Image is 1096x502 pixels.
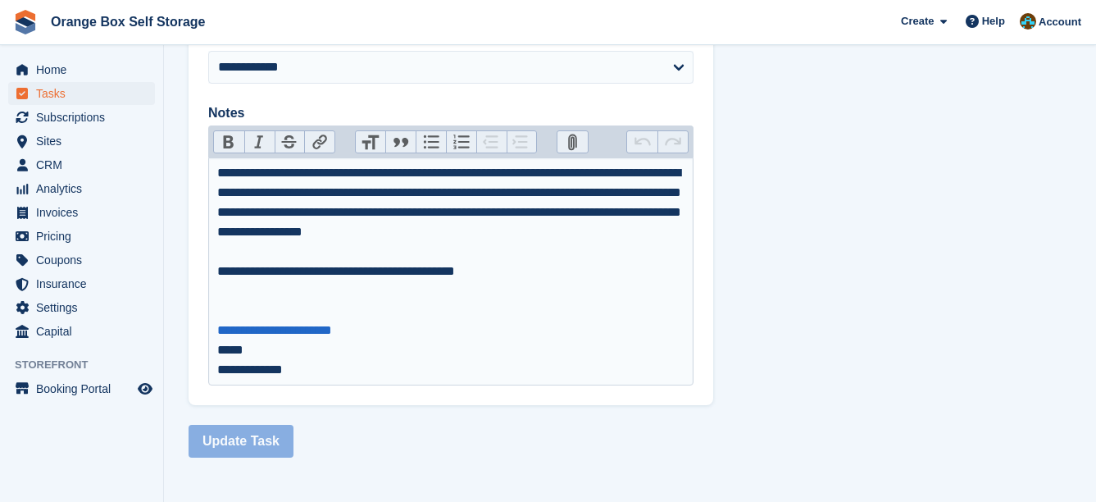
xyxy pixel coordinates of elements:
[416,131,446,153] button: Bullets
[135,379,155,399] a: Preview store
[189,425,293,458] button: Update Task
[208,103,694,123] label: Notes
[507,131,537,153] button: Increase Level
[36,177,134,200] span: Analytics
[356,131,386,153] button: Heading
[13,10,38,34] img: stora-icon-8386f47178a22dfd0bd8f6a31ec36ba5ce8667c1dd55bd0f319d3a0aa187defe.svg
[557,131,588,153] button: Attach Files
[36,377,134,400] span: Booking Portal
[36,130,134,153] span: Sites
[36,320,134,343] span: Capital
[8,225,155,248] a: menu
[8,249,155,272] a: menu
[36,272,134,295] span: Insurance
[36,82,134,105] span: Tasks
[1020,13,1036,30] img: Mike
[657,131,688,153] button: Redo
[36,296,134,319] span: Settings
[36,106,134,129] span: Subscriptions
[8,320,155,343] a: menu
[44,8,212,35] a: Orange Box Self Storage
[36,58,134,81] span: Home
[8,82,155,105] a: menu
[15,357,163,373] span: Storefront
[8,177,155,200] a: menu
[476,131,507,153] button: Decrease Level
[901,13,934,30] span: Create
[8,377,155,400] a: menu
[214,131,244,153] button: Bold
[8,272,155,295] a: menu
[385,131,416,153] button: Quote
[8,296,155,319] a: menu
[627,131,657,153] button: Undo
[36,225,134,248] span: Pricing
[244,131,275,153] button: Italic
[446,131,476,153] button: Numbers
[275,131,305,153] button: Strikethrough
[36,249,134,272] span: Coupons
[304,131,334,153] button: Link
[8,58,155,81] a: menu
[36,153,134,176] span: CRM
[982,13,1005,30] span: Help
[8,130,155,153] a: menu
[1039,14,1081,30] span: Account
[8,201,155,224] a: menu
[8,106,155,129] a: menu
[8,153,155,176] a: menu
[36,201,134,224] span: Invoices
